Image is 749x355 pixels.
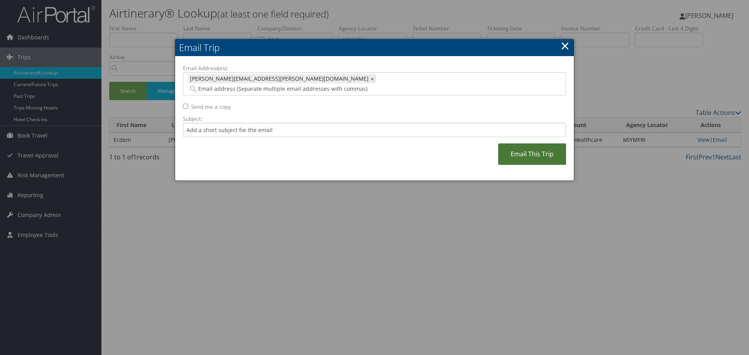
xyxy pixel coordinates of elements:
h2: Email Trip [175,39,574,56]
a: Email This Trip [498,143,566,165]
input: Add a short subject for the email [183,123,566,137]
a: × [561,38,570,53]
label: Subject: [183,115,566,123]
label: Send me a copy [191,103,231,111]
a: × [371,75,376,83]
span: [PERSON_NAME][EMAIL_ADDRESS][PERSON_NAME][DOMAIN_NAME] [188,75,369,83]
input: Email address (Separate multiple email addresses with commas) [188,85,442,93]
label: Email Address(es): [183,64,566,72]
